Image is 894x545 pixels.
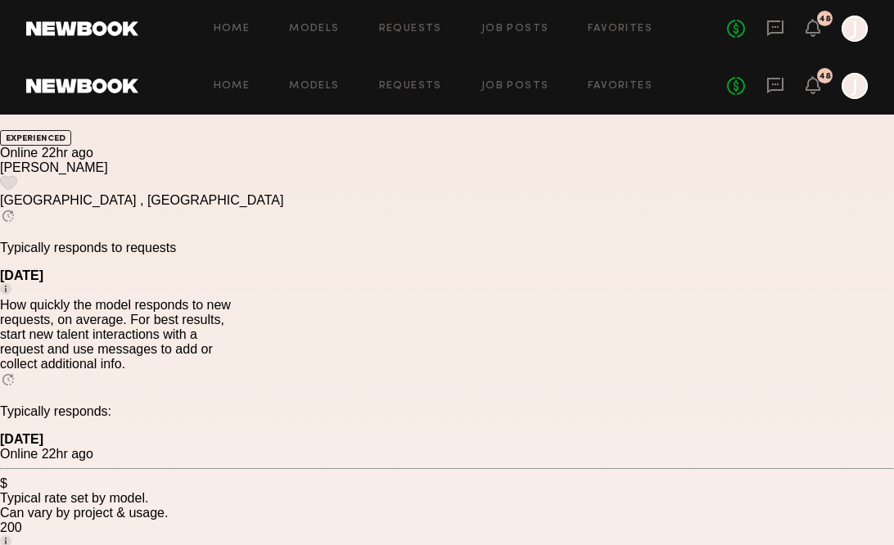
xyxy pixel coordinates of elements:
a: Job Posts [481,81,549,92]
a: Requests [379,81,442,92]
div: 48 [819,15,831,24]
a: Favorites [588,24,652,34]
a: J [842,73,868,99]
a: Home [214,24,251,34]
a: Favorites [588,81,652,92]
div: 48 [819,72,831,81]
a: Models [289,24,339,34]
a: Job Posts [481,24,549,34]
a: Models [289,81,339,92]
a: J [842,16,868,42]
a: Requests [379,24,442,34]
a: Home [214,81,251,92]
